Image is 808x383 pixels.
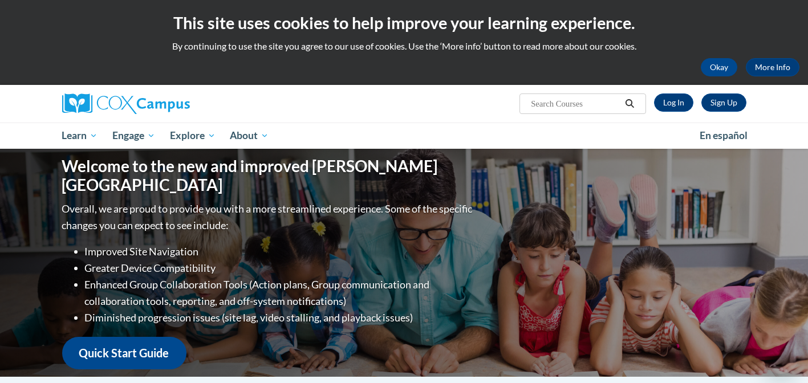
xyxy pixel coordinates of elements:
iframe: Button to launch messaging window [762,337,799,374]
span: Explore [170,129,216,142]
p: Overall, we are proud to provide you with a more streamlined experience. Some of the specific cha... [62,201,476,234]
span: Engage [112,129,155,142]
a: Quick Start Guide [62,337,186,369]
input: Search Courses [530,97,621,111]
h1: Welcome to the new and improved [PERSON_NAME][GEOGRAPHIC_DATA] [62,157,476,195]
a: Explore [163,123,223,149]
li: Improved Site Navigation [85,243,476,260]
p: By continuing to use the site you agree to our use of cookies. Use the ‘More info’ button to read... [9,40,799,52]
a: Learn [55,123,105,149]
a: Log In [654,93,693,112]
span: En español [700,129,748,141]
a: En español [692,124,755,148]
a: Register [701,93,746,112]
button: Okay [701,58,737,76]
img: Cox Campus [62,93,190,114]
li: Greater Device Compatibility [85,260,476,276]
span: About [230,129,269,142]
a: About [222,123,276,149]
li: Diminished progression issues (site lag, video stalling, and playback issues) [85,309,476,326]
a: More Info [746,58,799,76]
li: Enhanced Group Collaboration Tools (Action plans, Group communication and collaboration tools, re... [85,276,476,309]
div: Main menu [45,123,764,149]
a: Cox Campus [62,93,279,114]
h2: This site uses cookies to help improve your learning experience. [9,11,799,34]
span: Learn [62,129,98,142]
a: Engage [105,123,163,149]
button: Search [621,97,638,111]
